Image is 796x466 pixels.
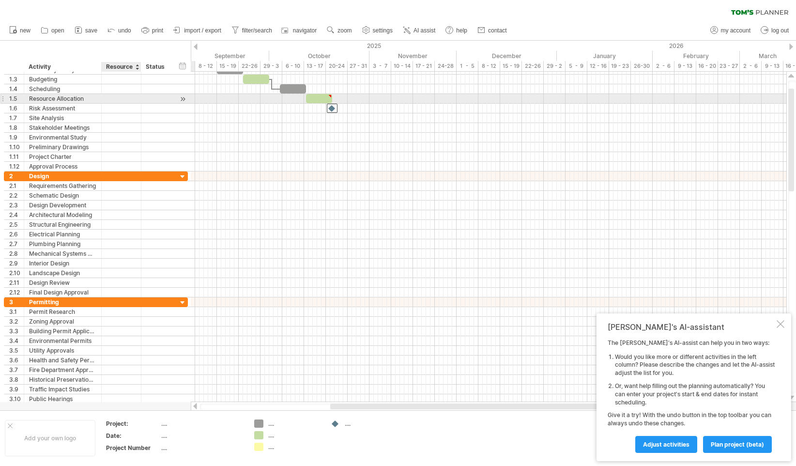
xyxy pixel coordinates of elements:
[29,133,96,142] div: Environmental Study
[326,61,348,71] div: 20-24
[217,61,239,71] div: 15 - 19
[29,162,96,171] div: Approval Process
[762,61,783,71] div: 9 - 13
[29,113,96,123] div: Site Analysis
[5,420,95,456] div: Add your own logo
[106,432,159,440] div: Date:
[29,375,96,384] div: Historical Preservation Approval
[72,24,100,37] a: save
[268,431,321,439] div: ....
[85,27,97,34] span: save
[29,123,96,132] div: Stakeholder Meetings
[9,171,24,181] div: 2
[105,24,134,37] a: undo
[268,443,321,451] div: ....
[9,259,24,268] div: 2.9
[29,326,96,336] div: Building Permit Application
[369,61,391,71] div: 3 - 7
[304,61,326,71] div: 13 - 17
[9,162,24,171] div: 1.12
[29,356,96,365] div: Health and Safety Permits
[758,24,792,37] a: log out
[587,61,609,71] div: 12 - 16
[29,62,96,72] div: Activity
[9,297,24,307] div: 3
[9,104,24,113] div: 1.6
[391,61,413,71] div: 10 - 14
[29,259,96,268] div: Interior Design
[29,220,96,229] div: Structural Engineering
[29,142,96,152] div: Preliminary Drawings
[242,27,272,34] span: filter/search
[643,441,689,448] span: Adjust activities
[9,123,24,132] div: 1.8
[373,27,393,34] span: settings
[29,365,96,374] div: Fire Department Approval
[615,353,775,377] li: Would you like more or different activities in the left column? Please describe the changes and l...
[740,61,762,71] div: 2 - 6
[9,385,24,394] div: 3.9
[608,322,775,332] div: [PERSON_NAME]'s AI-assistant
[9,249,24,258] div: 2.8
[161,432,243,440] div: ....
[360,24,396,37] a: settings
[229,24,275,37] a: filter/search
[9,230,24,239] div: 2.6
[293,27,317,34] span: navigator
[51,27,64,34] span: open
[443,24,470,37] a: help
[7,24,33,37] a: new
[608,339,775,452] div: The [PERSON_NAME]'s AI-assist can help you in two ways: Give it a try! With the undo button in th...
[369,51,457,61] div: November 2025
[635,436,697,453] a: Adjust activities
[345,419,398,428] div: ....
[29,317,96,326] div: Zoning Approval
[500,61,522,71] div: 15 - 19
[171,24,224,37] a: import / export
[9,278,24,287] div: 2.11
[9,356,24,365] div: 3.6
[282,61,304,71] div: 6 - 10
[29,84,96,93] div: Scheduling
[557,51,653,61] div: January 2026
[9,326,24,336] div: 3.3
[9,201,24,210] div: 2.3
[195,61,217,71] div: 8 - 12
[674,61,696,71] div: 9 - 13
[260,61,282,71] div: 29 - 3
[9,307,24,316] div: 3.1
[29,307,96,316] div: Permit Research
[400,24,438,37] a: AI assist
[9,394,24,404] div: 3.10
[29,394,96,404] div: Public Hearings
[478,61,500,71] div: 8 - 12
[708,24,753,37] a: my account
[9,191,24,200] div: 2.2
[139,24,166,37] a: print
[9,239,24,249] div: 2.7
[269,51,369,61] div: October 2025
[9,113,24,123] div: 1.7
[106,444,159,452] div: Project Number
[29,181,96,190] div: Requirements Gathering
[161,444,243,452] div: ....
[9,152,24,161] div: 1.11
[29,152,96,161] div: Project Charter
[337,27,352,34] span: zoom
[118,27,131,34] span: undo
[711,441,764,448] span: plan project (beta)
[29,336,96,345] div: Environmental Permits
[29,171,96,181] div: Design
[9,268,24,278] div: 2.10
[703,436,772,453] a: plan project (beta)
[173,51,269,61] div: September 2025
[9,365,24,374] div: 3.7
[653,61,674,71] div: 2 - 6
[522,61,544,71] div: 22-26
[9,220,24,229] div: 2.5
[29,385,96,394] div: Traffic Impact Studies
[696,61,718,71] div: 16 - 20
[609,61,631,71] div: 19 - 23
[653,51,740,61] div: February 2026
[106,419,159,428] div: Project:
